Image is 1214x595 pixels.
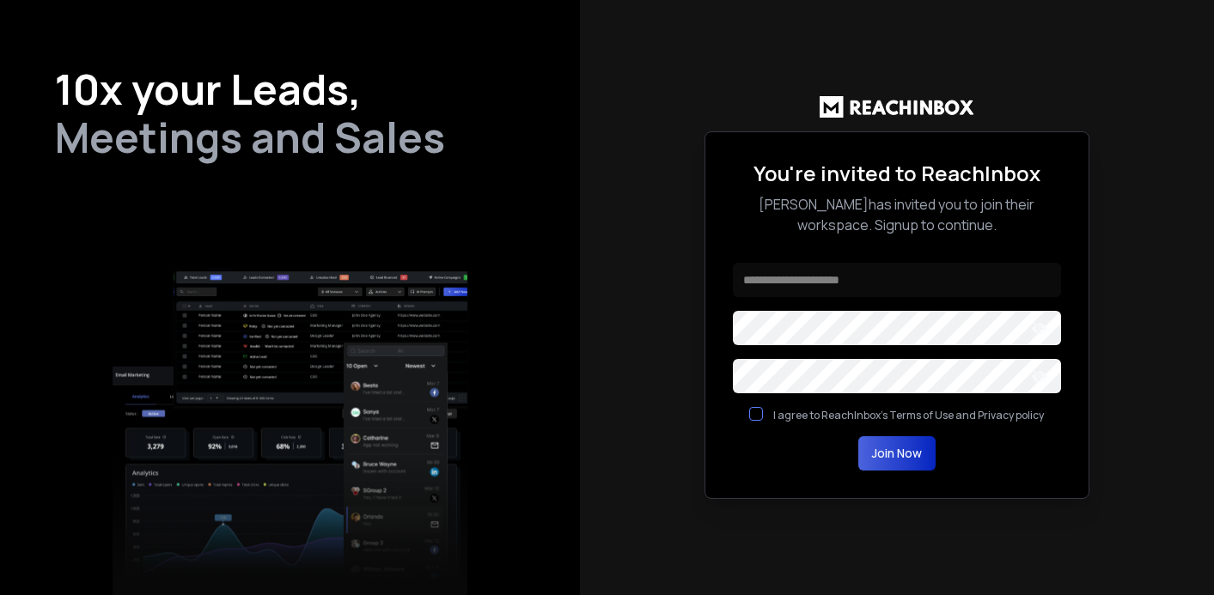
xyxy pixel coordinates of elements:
h2: You're invited to ReachInbox [733,160,1061,187]
h1: 10x your Leads, [55,69,525,110]
button: Join Now [858,436,936,471]
label: I agree to ReachInbox's Terms of Use and Privacy policy [773,408,1044,422]
h2: Meetings and Sales [55,117,525,158]
p: [PERSON_NAME] has invited you to join their workspace. Signup to continue. [733,194,1061,235]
